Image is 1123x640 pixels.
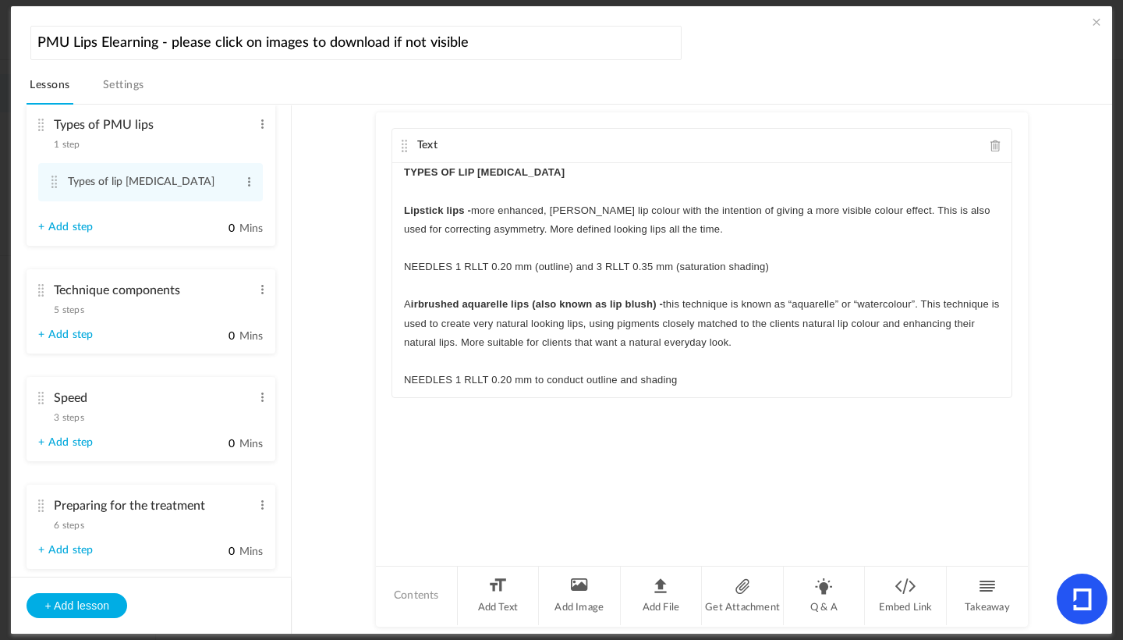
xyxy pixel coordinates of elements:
[621,567,703,625] li: Add File
[197,222,236,236] input: Mins
[404,204,471,216] strong: Lipstick lips -
[404,166,565,178] strong: TYPES OF LIP [MEDICAL_DATA]
[197,545,236,560] input: Mins
[404,258,1000,276] p: NEEDLES 1 RLLT 0.20 mm (outline) and 3 RLLT 0.35 mm (saturation shading)
[702,567,784,625] li: Get Attachment
[784,567,866,625] li: Q & A
[947,567,1028,625] li: Takeaway
[239,546,264,557] span: Mins
[411,298,663,310] strong: irbrushed aquarelle lips (also known as lip blush) -
[197,437,236,452] input: Mins
[239,223,264,234] span: Mins
[865,567,947,625] li: Embed Link
[404,201,1000,239] p: more enhanced, [PERSON_NAME] lip colour with the intention of giving a more visible colour effect...
[376,567,458,625] li: Contents
[539,567,621,625] li: Add Image
[404,371,1000,389] p: NEEDLES 1 RLLT 0.20 mm to conduct outline and shading
[197,329,236,344] input: Mins
[458,567,540,625] li: Add Text
[239,439,264,450] span: Mins
[404,295,1000,352] p: A this technique is known as “aquarelle” or “watercolour”. This technique is used to create very ...
[239,331,264,342] span: Mins
[417,140,438,151] span: Text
